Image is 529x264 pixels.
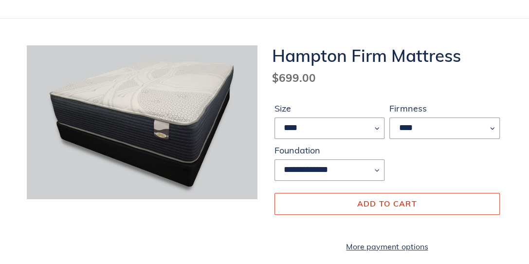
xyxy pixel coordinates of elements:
[272,71,316,85] span: $699.00
[274,193,500,214] button: Add to cart
[274,102,385,115] label: Size
[274,241,500,252] a: More payment options
[272,45,503,66] h1: Hampton Firm Mattress
[274,144,385,157] label: Foundation
[357,199,417,208] span: Add to cart
[389,102,500,115] label: Firmness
